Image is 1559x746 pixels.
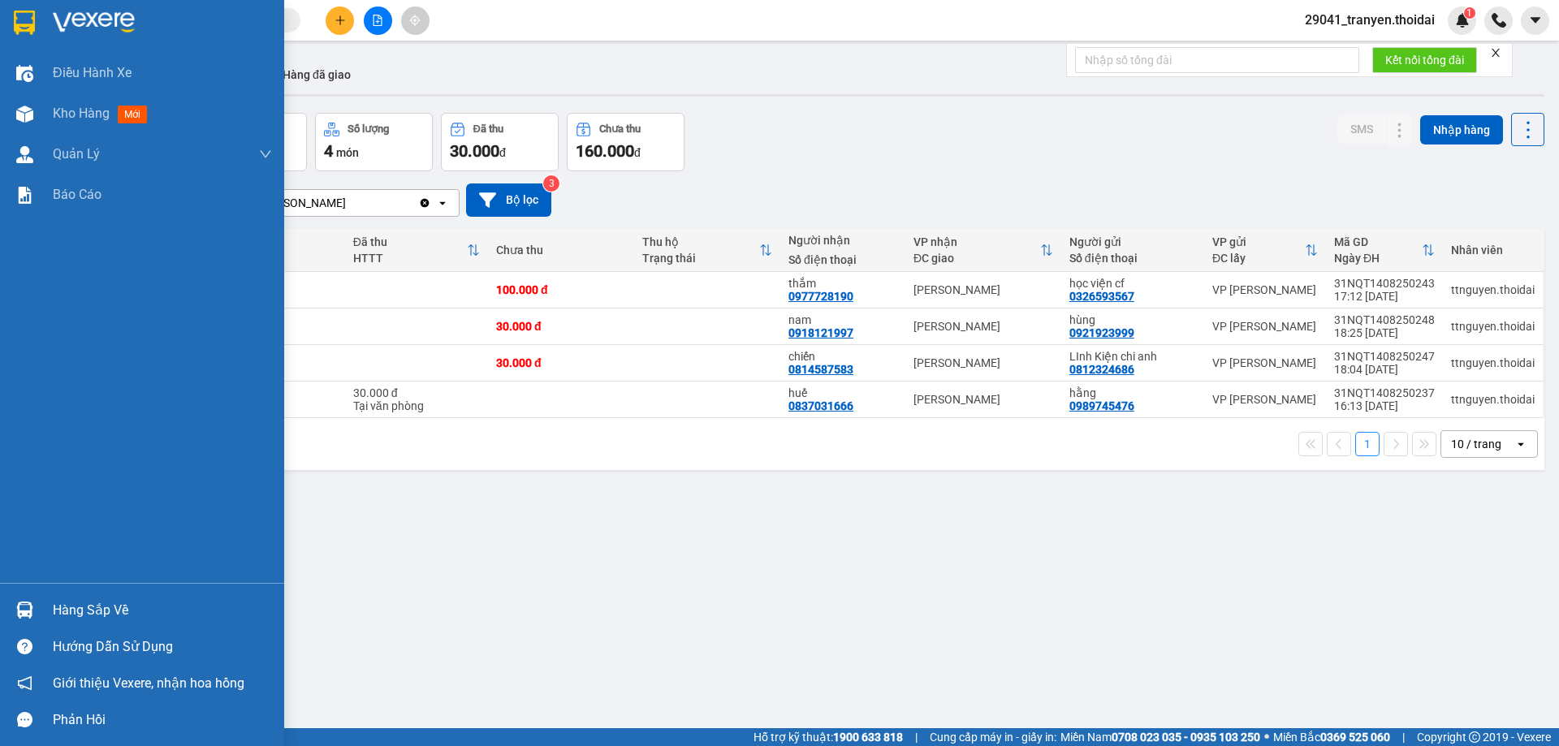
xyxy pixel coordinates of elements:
[788,290,853,303] div: 0977728190
[364,6,392,35] button: file-add
[1334,252,1422,265] div: Ngày ĐH
[1451,320,1535,333] div: ttnguyen.thoidai
[348,123,389,135] div: Số lượng
[16,106,33,123] img: warehouse-icon
[1451,283,1535,296] div: ttnguyen.thoidai
[1069,235,1196,248] div: Người gửi
[53,598,272,623] div: Hàng sắp về
[118,106,147,123] span: mới
[1451,436,1501,452] div: 10 / trang
[1492,13,1506,28] img: phone-icon
[905,229,1061,272] th: Toggle SortBy
[1075,47,1359,73] input: Nhập số tổng đài
[496,283,626,296] div: 100.000 đ
[788,326,853,339] div: 0918121997
[1451,356,1535,369] div: ttnguyen.thoidai
[1326,229,1443,272] th: Toggle SortBy
[788,399,853,412] div: 0837031666
[788,253,897,266] div: Số điện thoại
[324,141,333,161] span: 4
[1069,386,1196,399] div: hằng
[1069,290,1134,303] div: 0326593567
[335,15,346,26] span: plus
[53,635,272,659] div: Hướng dẫn sử dụng
[1112,731,1260,744] strong: 0708 023 035 - 0935 103 250
[14,11,35,35] img: logo-vxr
[788,234,897,247] div: Người nhận
[1521,6,1549,35] button: caret-down
[372,15,383,26] span: file-add
[1451,244,1535,257] div: Nhân viên
[8,58,19,140] img: logo
[1372,47,1477,73] button: Kết nối tổng đài
[345,229,488,272] th: Toggle SortBy
[642,235,759,248] div: Thu hộ
[1212,252,1305,265] div: ĐC lấy
[326,6,354,35] button: plus
[1334,399,1435,412] div: 16:13 [DATE]
[1334,313,1435,326] div: 31NQT1408250248
[754,728,903,746] span: Hỗ trợ kỹ thuật:
[436,196,449,209] svg: open
[1455,13,1470,28] img: icon-new-feature
[634,146,641,159] span: đ
[53,184,101,205] span: Báo cáo
[1069,313,1196,326] div: hùng
[913,356,1053,369] div: [PERSON_NAME]
[53,63,132,83] span: Điều hành xe
[259,148,272,161] span: down
[833,731,903,744] strong: 1900 633 818
[1069,350,1196,363] div: LInh Kiện chi anh
[1402,728,1405,746] span: |
[1451,393,1535,406] div: ttnguyen.thoidai
[788,363,853,376] div: 0814587583
[1464,7,1475,19] sup: 1
[1466,7,1472,19] span: 1
[315,113,433,171] button: Số lượng4món
[913,252,1040,265] div: ĐC giao
[53,708,272,732] div: Phản hồi
[353,386,480,399] div: 30.000 đ
[409,15,421,26] span: aim
[1420,115,1503,144] button: Nhập hàng
[1334,235,1422,248] div: Mã GD
[1204,229,1326,272] th: Toggle SortBy
[496,244,626,257] div: Chưa thu
[336,146,359,159] span: món
[1264,734,1269,740] span: ⚪️
[1334,277,1435,290] div: 31NQT1408250243
[1355,432,1380,456] button: 1
[499,146,506,159] span: đ
[599,123,641,135] div: Chưa thu
[401,6,430,35] button: aim
[418,196,431,209] svg: Clear value
[788,313,897,326] div: nam
[788,277,897,290] div: thắm
[17,712,32,727] span: message
[1069,326,1134,339] div: 0921923999
[16,602,33,619] img: warehouse-icon
[915,728,918,746] span: |
[496,320,626,333] div: 30.000 đ
[450,141,499,161] span: 30.000
[348,195,349,211] input: Selected Lý Nhân.
[441,113,559,171] button: Đã thu30.000đ
[29,13,161,66] strong: CÔNG TY TNHH DỊCH VỤ DU LỊCH THỜI ĐẠI
[1060,728,1260,746] span: Miền Nam
[1069,399,1134,412] div: 0989745476
[1334,386,1435,399] div: 31NQT1408250237
[1069,277,1196,290] div: học viện cf
[496,356,626,369] div: 30.000 đ
[1320,731,1390,744] strong: 0369 525 060
[576,141,634,161] span: 160.000
[473,123,503,135] div: Đã thu
[259,195,346,211] div: [PERSON_NAME]
[171,109,267,126] span: LN1408250251
[17,675,32,691] span: notification
[1334,290,1435,303] div: 17:12 [DATE]
[1385,51,1464,69] span: Kết nối tổng đài
[1334,326,1435,339] div: 18:25 [DATE]
[16,187,33,204] img: solution-icon
[788,350,897,363] div: chiến
[1490,47,1501,58] span: close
